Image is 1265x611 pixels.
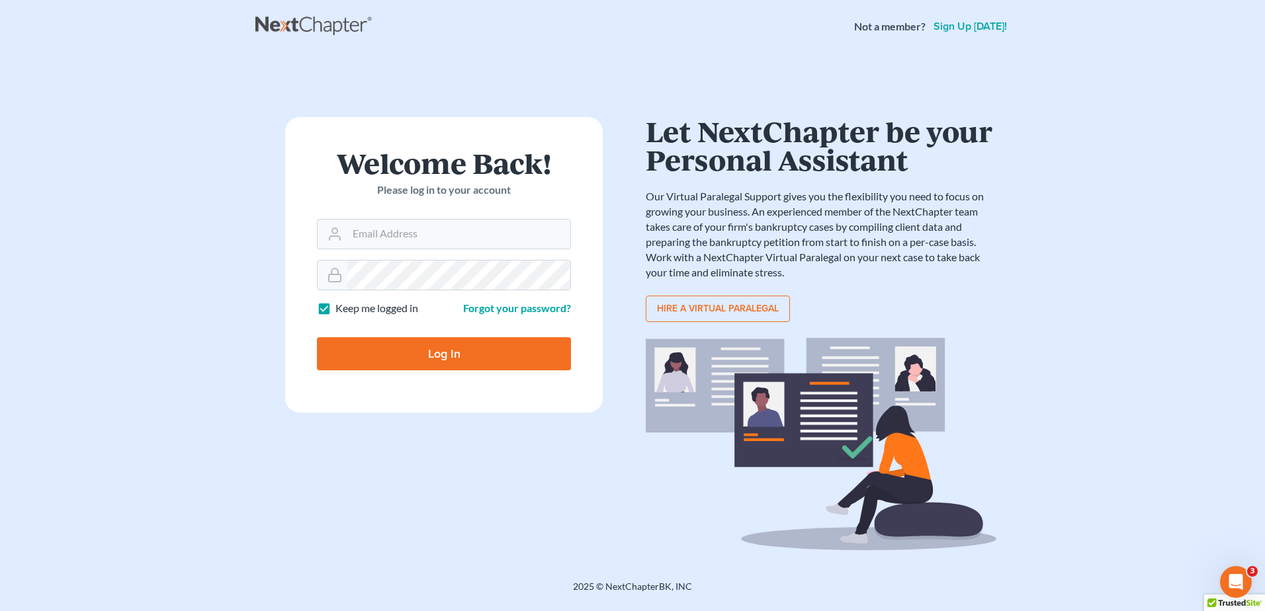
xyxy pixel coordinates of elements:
a: Sign up [DATE]! [931,21,1010,32]
label: Keep me logged in [335,301,418,316]
h1: Welcome Back! [317,149,571,177]
p: Our Virtual Paralegal Support gives you the flexibility you need to focus on growing your busines... [646,189,996,280]
p: Please log in to your account [317,183,571,198]
iframe: Intercom live chat [1220,566,1252,598]
span: 3 [1247,566,1258,577]
div: 2025 © NextChapterBK, INC [255,580,1010,604]
a: Forgot your password? [463,302,571,314]
h1: Let NextChapter be your Personal Assistant [646,117,996,173]
input: Email Address [347,220,570,249]
a: Hire a virtual paralegal [646,296,790,322]
input: Log In [317,337,571,370]
img: virtual_paralegal_bg-b12c8cf30858a2b2c02ea913d52db5c468ecc422855d04272ea22d19010d70dc.svg [646,338,996,550]
strong: Not a member? [854,19,926,34]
